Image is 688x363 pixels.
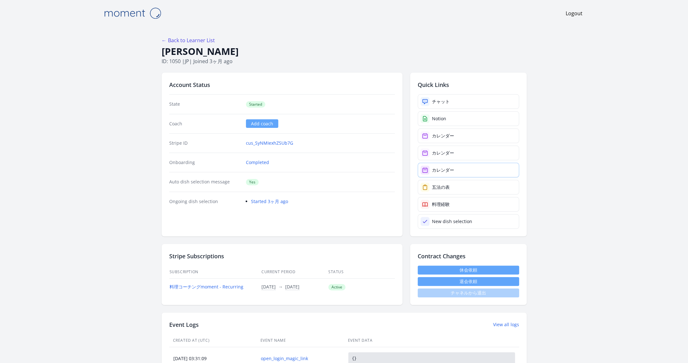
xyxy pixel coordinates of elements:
[162,57,527,65] p: ID: 1050 | | Joined 3ヶ月 ago
[246,140,293,146] a: cus_SyNMIexhZSUb7G
[344,334,519,347] th: Event Data
[261,284,276,290] button: [DATE]
[432,201,450,208] div: 料理経験
[418,266,519,274] a: 休会依頼
[418,111,519,126] a: Notion
[101,5,164,21] img: Moment
[418,180,519,195] a: 五法の表
[246,119,278,128] a: Add coach
[418,214,519,229] a: New dish selection
[418,146,519,160] a: カレンダー
[169,121,241,127] dt: Coach
[261,355,340,362] a: open_login_magic_link
[246,101,265,108] span: Started
[246,159,269,166] a: Completed
[285,284,299,290] button: [DATE]
[169,320,199,329] h2: Event Logs
[170,284,243,290] a: 料理コーチングmoment - Recurring
[169,266,261,279] th: Subscription
[257,334,344,347] th: Event Name
[162,45,527,57] h1: [PERSON_NAME]
[246,179,259,185] span: Yes
[169,252,395,261] h2: Stripe Subscriptions
[418,163,519,177] a: カレンダー
[169,80,395,89] h2: Account Status
[418,252,519,261] h2: Contract Changes
[169,159,241,166] dt: Onboarding
[328,266,395,279] th: Status
[432,98,450,105] div: チャット
[169,198,241,205] dt: Ongoing dish selection
[432,184,450,190] div: 五法の表
[418,80,519,89] h2: Quick Links
[251,198,288,204] a: Started 3ヶ月 ago
[169,334,257,347] th: Created At (UTC)
[418,277,519,286] button: 退会依頼
[261,266,328,279] th: Current Period
[162,37,215,44] a: ← Back to Learner List
[328,284,345,290] span: Active
[185,58,189,65] span: jp
[418,197,519,212] a: 料理経験
[418,94,519,109] a: チャット
[432,115,446,122] div: Notion
[432,150,454,156] div: カレンダー
[169,101,241,108] dt: State
[432,133,454,139] div: カレンダー
[278,284,283,290] span: →
[432,218,472,225] div: New dish selection
[566,10,582,17] a: Logout
[432,167,454,173] div: カレンダー
[418,288,519,297] span: チャネルから退出
[169,179,241,185] dt: Auto dish selection message
[169,140,241,146] dt: Stripe ID
[493,321,519,328] a: View all logs
[170,355,256,362] div: [DATE] 03:31:09
[418,129,519,143] a: カレンダー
